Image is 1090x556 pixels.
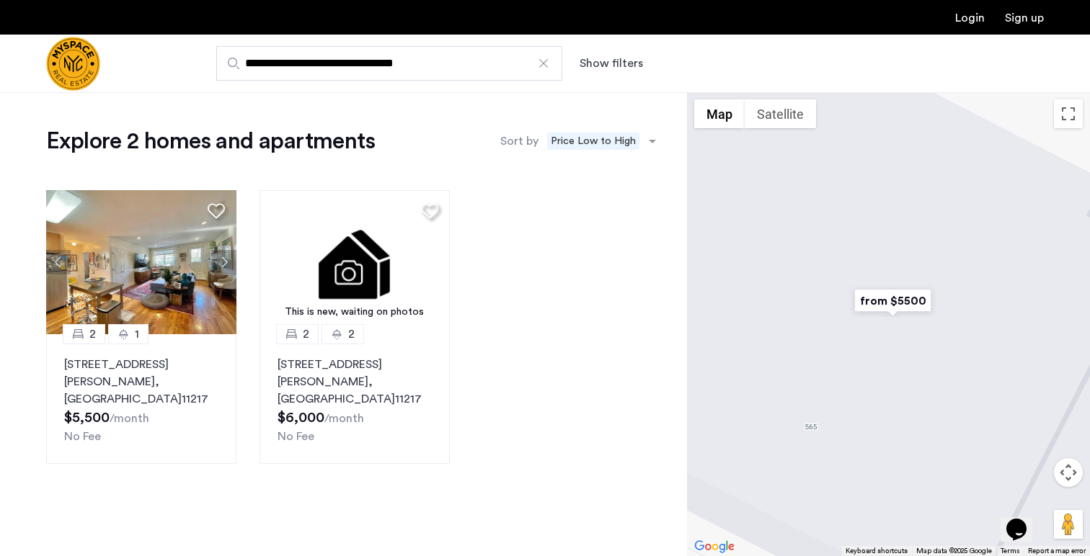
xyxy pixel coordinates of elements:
span: Map data ©2025 Google [916,547,992,555]
h1: Explore 2 homes and apartments [46,127,375,156]
span: $6,000 [278,411,324,425]
span: Price Low to High [547,133,639,150]
a: Terms (opens in new tab) [1001,546,1019,556]
a: 22[STREET_ADDRESS][PERSON_NAME], [GEOGRAPHIC_DATA]11217No Fee [260,334,450,464]
button: Previous apartment [46,250,71,274]
sub: /month [110,413,149,424]
button: Drag Pegman onto the map to open Street View [1054,510,1083,539]
a: This is new, waiting on photos [260,190,450,334]
img: Google [691,537,738,556]
span: $5,500 [64,411,110,425]
button: Next apartment [212,250,236,274]
span: No Fee [278,431,314,442]
a: Open this area in Google Maps (opens a new window) [691,537,738,556]
button: Show or hide filters [580,55,643,72]
span: 1 [135,326,139,343]
div: from $5500 [848,284,937,317]
div: This is new, waiting on photos [267,305,443,320]
img: 2.gif [260,190,450,334]
p: [STREET_ADDRESS][PERSON_NAME] 11217 [64,356,218,408]
ng-select: sort-apartment [542,128,663,154]
a: 21[STREET_ADDRESS][PERSON_NAME], [GEOGRAPHIC_DATA]11217No Fee [46,334,236,464]
input: Apartment Search [216,46,562,81]
span: No Fee [64,431,101,442]
img: logo [46,37,100,91]
button: Toggle fullscreen view [1054,99,1083,128]
a: Report a map error [1028,546,1086,556]
p: [STREET_ADDRESS][PERSON_NAME] 11217 [278,356,432,408]
span: 2 [303,326,309,343]
button: Keyboard shortcuts [846,546,908,556]
a: Registration [1005,12,1044,24]
label: Sort by [500,133,539,150]
a: Cazamio Logo [46,37,100,91]
button: Show satellite imagery [745,99,816,128]
sub: /month [324,413,364,424]
span: 2 [89,326,96,343]
button: Map camera controls [1054,458,1083,487]
button: Show street map [694,99,745,128]
a: Login [955,12,985,24]
iframe: chat widget [1001,498,1047,542]
span: 2 [348,326,355,343]
img: a8b926f1-9a91-4e5e-b036-feb4fe78ee5d_638888203077880434.jpeg [46,190,236,334]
